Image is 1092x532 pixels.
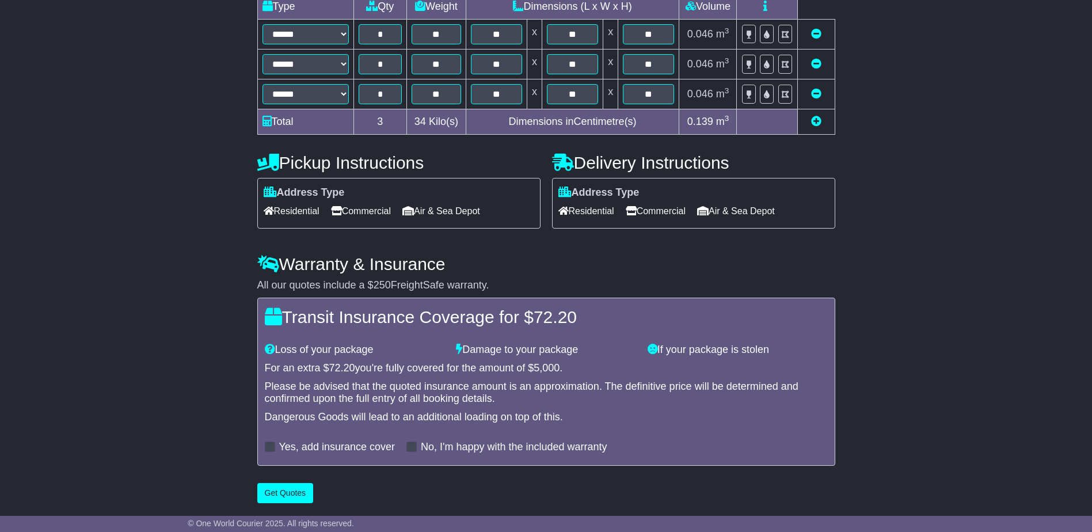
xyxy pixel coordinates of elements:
div: All our quotes include a $ FreightSafe warranty. [257,279,835,292]
span: m [716,28,729,40]
span: © One World Courier 2025. All rights reserved. [188,519,354,528]
h4: Transit Insurance Coverage for $ [265,307,828,326]
span: 0.046 [687,58,713,70]
td: x [603,20,618,50]
h4: Delivery Instructions [552,153,835,172]
div: Damage to your package [450,344,642,356]
div: Please be advised that the quoted insurance amount is an approximation. The definitive price will... [265,381,828,405]
span: m [716,88,729,100]
sup: 3 [725,114,729,123]
span: 0.046 [687,88,713,100]
span: 72.20 [534,307,577,326]
span: m [716,58,729,70]
div: If your package is stolen [642,344,834,356]
a: Remove this item [811,28,821,40]
td: x [527,20,542,50]
a: Remove this item [811,88,821,100]
td: Total [257,109,353,135]
div: For an extra $ you're fully covered for the amount of $ . [265,362,828,375]
span: Residential [264,202,319,220]
h4: Pickup Instructions [257,153,541,172]
div: Dangerous Goods will lead to an additional loading on top of this. [265,411,828,424]
a: Remove this item [811,58,821,70]
span: m [716,116,729,127]
td: 3 [353,109,407,135]
h4: Warranty & Insurance [257,254,835,273]
sup: 3 [725,86,729,95]
span: Residential [558,202,614,220]
span: 0.046 [687,28,713,40]
span: Air & Sea Depot [402,202,480,220]
td: x [527,50,542,79]
label: Address Type [264,187,345,199]
span: 0.139 [687,116,713,127]
td: x [603,50,618,79]
td: x [603,79,618,109]
span: Commercial [626,202,686,220]
span: 34 [414,116,426,127]
label: Address Type [558,187,640,199]
button: Get Quotes [257,483,314,503]
label: No, I'm happy with the included warranty [421,441,607,454]
sup: 3 [725,56,729,65]
span: 72.20 [329,362,355,374]
td: Kilo(s) [407,109,466,135]
span: 250 [374,279,391,291]
a: Add new item [811,116,821,127]
sup: 3 [725,26,729,35]
td: Dimensions in Centimetre(s) [466,109,679,135]
span: 5,000 [534,362,560,374]
span: Air & Sea Depot [697,202,775,220]
label: Yes, add insurance cover [279,441,395,454]
td: x [527,79,542,109]
div: Loss of your package [259,344,451,356]
span: Commercial [331,202,391,220]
